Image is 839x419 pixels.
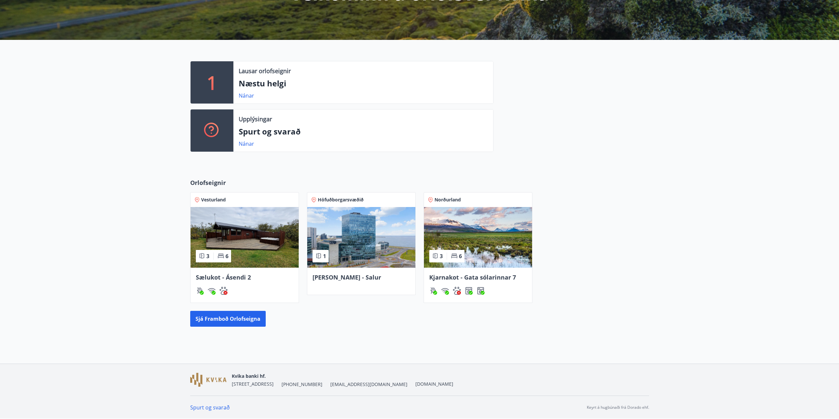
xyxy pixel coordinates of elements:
span: 6 [225,253,228,260]
div: Gæludýr [220,287,227,295]
img: Paella dish [191,207,299,268]
div: Þráðlaust net [441,287,449,295]
img: pxcaIm5dSOV3FS4whs1soiYWTwFQvksT25a9J10C.svg [453,287,461,295]
img: Paella dish [424,207,532,268]
div: Þurrkari [465,287,473,295]
p: Upplýsingar [239,115,272,123]
img: Dl16BY4EX9PAW649lg1C3oBuIaAsR6QVDQBO2cTm.svg [477,287,485,295]
span: Kjarnakot - Gata sólarinnar 7 [429,273,516,281]
img: pxcaIm5dSOV3FS4whs1soiYWTwFQvksT25a9J10C.svg [220,287,227,295]
a: [DOMAIN_NAME] [415,381,453,387]
span: Höfuðborgarsvæðið [318,196,364,203]
span: [PHONE_NUMBER] [282,381,322,388]
div: Þvottavél [477,287,485,295]
span: 6 [459,253,462,260]
button: Sjá framboð orlofseigna [190,311,266,327]
img: Paella dish [307,207,415,268]
p: 1 [207,70,217,95]
img: HJRyFFsYp6qjeUYhR4dAD8CaCEsnIFYZ05miwXoh.svg [208,287,216,295]
p: Keyrt á hugbúnaði frá Dorado ehf. [587,404,649,410]
span: Sælukot - Ásendi 2 [196,273,251,281]
a: Nánar [239,92,254,99]
p: Spurt og svarað [239,126,488,137]
a: Spurt og svarað [190,404,230,411]
span: 3 [206,253,209,260]
img: HJRyFFsYp6qjeUYhR4dAD8CaCEsnIFYZ05miwXoh.svg [441,287,449,295]
div: Gasgrill [196,287,204,295]
span: 1 [323,253,326,260]
span: [PERSON_NAME] - Salur [313,273,381,281]
div: Gæludýr [453,287,461,295]
span: Vesturland [201,196,226,203]
span: [EMAIL_ADDRESS][DOMAIN_NAME] [330,381,407,388]
p: Næstu helgi [239,78,488,89]
a: Nánar [239,140,254,147]
span: [STREET_ADDRESS] [232,381,274,387]
div: Þráðlaust net [208,287,216,295]
span: Norðurland [434,196,461,203]
p: Lausar orlofseignir [239,67,291,75]
img: ZXjrS3QKesehq6nQAPjaRuRTI364z8ohTALB4wBr.svg [196,287,204,295]
img: hddCLTAnxqFUMr1fxmbGG8zWilo2syolR0f9UjPn.svg [465,287,473,295]
span: Orlofseignir [190,178,226,187]
span: Kvika banki hf. [232,373,266,379]
div: Gasgrill [429,287,437,295]
img: ZXjrS3QKesehq6nQAPjaRuRTI364z8ohTALB4wBr.svg [429,287,437,295]
span: 3 [440,253,443,260]
img: GzFmWhuCkUxVWrb40sWeioDp5tjnKZ3EtzLhRfaL.png [190,373,226,387]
